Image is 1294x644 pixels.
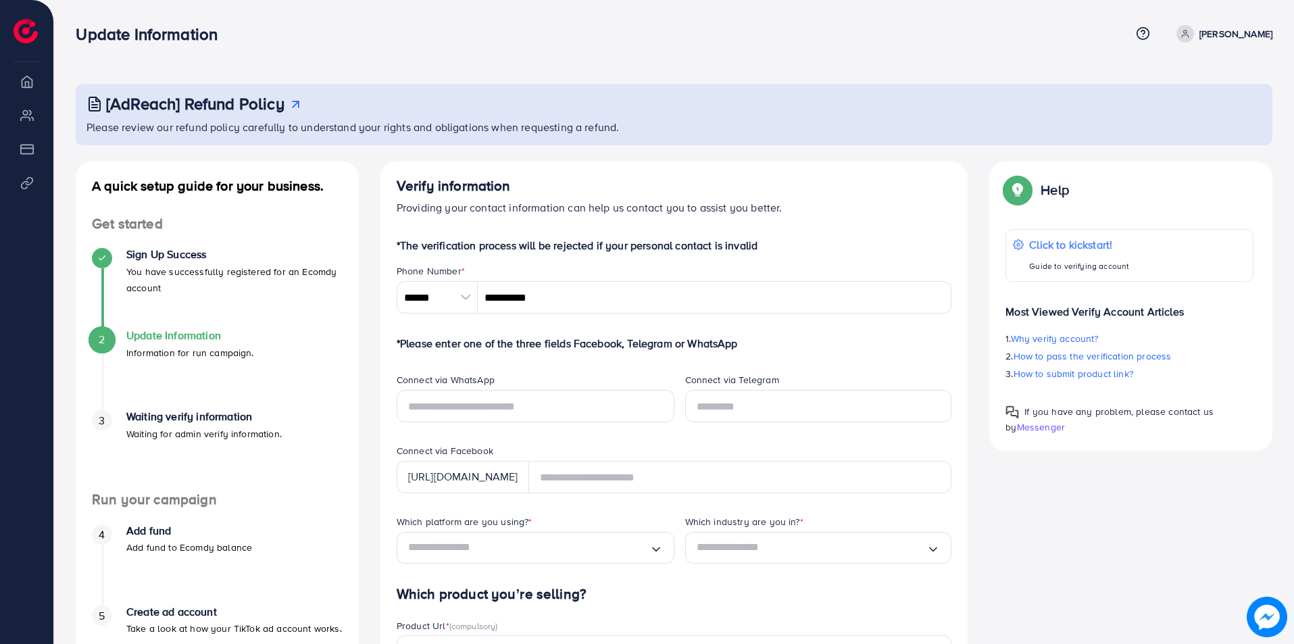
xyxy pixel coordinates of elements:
[1199,26,1272,42] p: [PERSON_NAME]
[14,19,38,43] img: logo
[397,619,498,633] label: Product Url
[99,332,105,347] span: 2
[99,413,105,428] span: 3
[449,620,498,632] span: (compulsory)
[126,345,254,361] p: Information for run campaign.
[1005,178,1030,202] img: Popup guide
[86,119,1264,135] p: Please review our refund policy carefully to understand your rights and obligations when requesti...
[76,248,359,329] li: Sign Up Success
[76,24,228,44] h3: Update Information
[397,461,529,493] div: [URL][DOMAIN_NAME]
[126,329,254,342] h4: Update Information
[76,329,359,410] li: Update Information
[1041,182,1069,198] p: Help
[99,527,105,543] span: 4
[126,539,252,555] p: Add fund to Ecomdy balance
[397,586,952,603] h4: Which product you’re selling?
[106,94,284,114] h3: [AdReach] Refund Policy
[126,264,343,296] p: You have successfully registered for an Ecomdy account
[397,199,952,216] p: Providing your contact information can help us contact you to assist you better.
[397,515,532,528] label: Which platform are you using?
[76,524,359,605] li: Add fund
[126,524,252,537] h4: Add fund
[1029,258,1129,274] p: Guide to verifying account
[1005,330,1253,347] p: 1.
[697,537,927,558] input: Search for option
[99,608,105,624] span: 5
[397,237,952,253] p: *The verification process will be rejected if your personal contact is invalid
[397,444,493,457] label: Connect via Facebook
[397,532,674,564] div: Search for option
[1005,405,1214,434] span: If you have any problem, please contact us by
[76,491,359,508] h4: Run your campaign
[76,410,359,491] li: Waiting verify information
[685,373,779,387] label: Connect via Telegram
[1014,367,1133,380] span: How to submit product link?
[126,605,342,618] h4: Create ad account
[126,620,342,637] p: Take a look at how your TikTok ad account works.
[1014,349,1172,363] span: How to pass the verification process
[397,373,495,387] label: Connect via WhatsApp
[1011,332,1099,345] span: Why verify account?
[1247,597,1287,637] img: image
[1005,293,1253,320] p: Most Viewed Verify Account Articles
[76,178,359,194] h4: A quick setup guide for your business.
[1005,348,1253,364] p: 2.
[685,532,952,564] div: Search for option
[685,515,803,528] label: Which industry are you in?
[1017,420,1065,434] span: Messenger
[397,178,952,195] h4: Verify information
[1171,25,1272,43] a: [PERSON_NAME]
[76,216,359,232] h4: Get started
[397,264,465,278] label: Phone Number
[126,426,282,442] p: Waiting for admin verify information.
[126,410,282,423] h4: Waiting verify information
[408,537,649,558] input: Search for option
[1005,366,1253,382] p: 3.
[1005,405,1019,419] img: Popup guide
[397,335,952,351] p: *Please enter one of the three fields Facebook, Telegram or WhatsApp
[126,248,343,261] h4: Sign Up Success
[1029,237,1129,253] p: Click to kickstart!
